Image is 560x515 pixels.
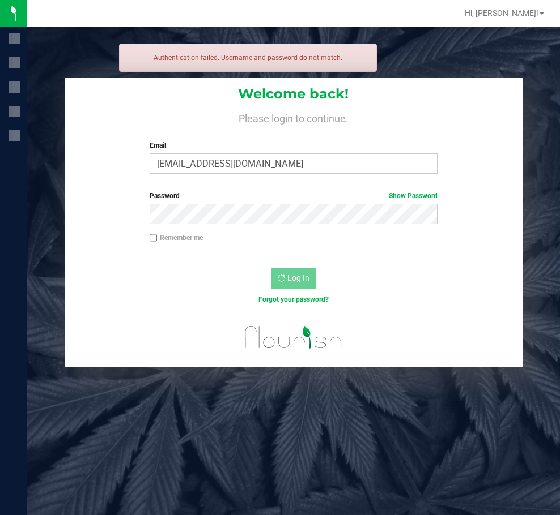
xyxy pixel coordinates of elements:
h1: Welcome back! [65,87,523,101]
a: Show Password [389,192,438,200]
span: Password [150,192,180,200]
h4: Please login to continue. [65,111,523,125]
span: Hi, [PERSON_NAME]! [465,8,538,18]
div: Authentication failed. Username and password do not match. [119,44,377,72]
input: Remember me [150,234,158,242]
label: Email [150,140,438,151]
a: Forgot your password? [258,295,329,303]
span: Log In [287,273,309,282]
img: flourish_logo.svg [236,317,351,358]
label: Remember me [150,233,203,243]
button: Log In [271,268,316,289]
